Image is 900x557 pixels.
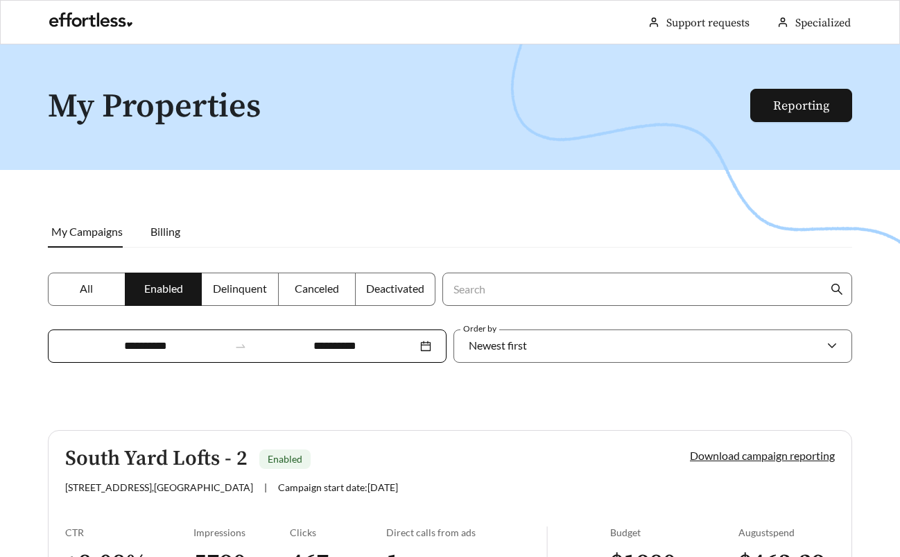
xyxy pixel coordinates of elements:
[234,340,247,352] span: swap-right
[831,283,843,295] span: search
[65,526,193,538] div: CTR
[278,481,398,493] span: Campaign start date: [DATE]
[264,481,267,493] span: |
[795,16,851,30] span: Specialized
[773,98,829,114] a: Reporting
[750,89,852,122] button: Reporting
[193,526,290,538] div: Impressions
[144,282,183,295] span: Enabled
[469,339,527,352] span: Newest first
[386,526,546,538] div: Direct calls from ads
[65,481,253,493] span: [STREET_ADDRESS] , [GEOGRAPHIC_DATA]
[234,340,247,352] span: to
[48,89,752,126] h1: My Properties
[65,447,248,470] h5: South Yard Lofts - 2
[213,282,267,295] span: Delinquent
[51,225,123,238] span: My Campaigns
[80,282,93,295] span: All
[295,282,339,295] span: Canceled
[610,526,738,538] div: Budget
[366,282,424,295] span: Deactivated
[690,449,835,462] a: Download campaign reporting
[290,526,386,538] div: Clicks
[150,225,180,238] span: Billing
[738,526,835,538] div: August spend
[666,16,750,30] a: Support requests
[268,453,302,465] span: Enabled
